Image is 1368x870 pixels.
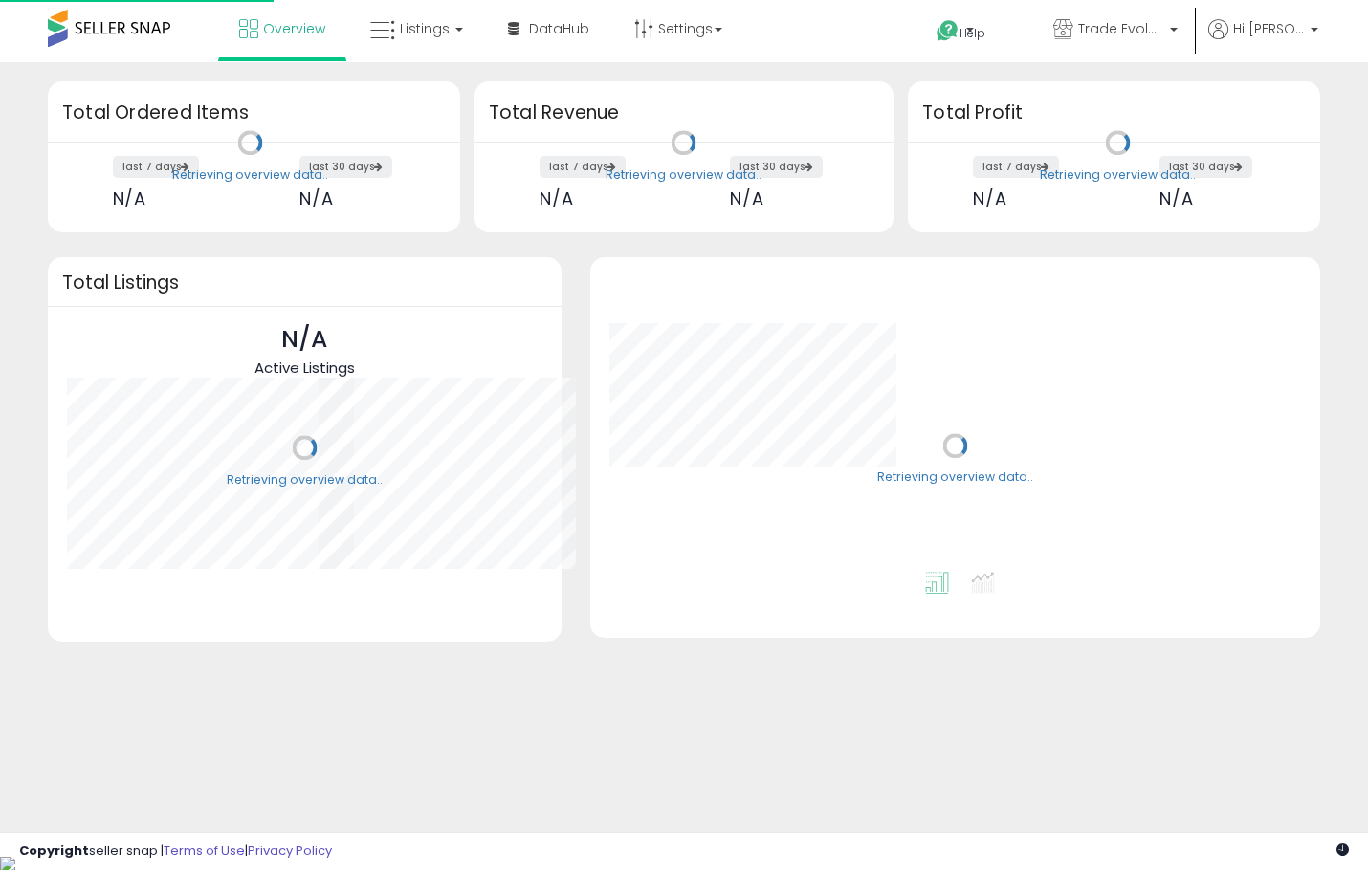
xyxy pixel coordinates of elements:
[227,471,383,489] div: Retrieving overview data..
[1078,19,1164,38] span: Trade Evolution US
[1040,166,1196,184] div: Retrieving overview data..
[877,469,1033,487] div: Retrieving overview data..
[400,19,450,38] span: Listings
[921,5,1023,62] a: Help
[529,19,589,38] span: DataHub
[1233,19,1305,38] span: Hi [PERSON_NAME]
[606,166,761,184] div: Retrieving overview data..
[1208,19,1318,62] a: Hi [PERSON_NAME]
[172,166,328,184] div: Retrieving overview data..
[19,841,89,859] strong: Copyright
[19,842,332,860] div: seller snap | |
[263,19,325,38] span: Overview
[164,841,245,859] a: Terms of Use
[936,19,960,43] i: Get Help
[248,841,332,859] a: Privacy Policy
[960,25,985,41] span: Help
